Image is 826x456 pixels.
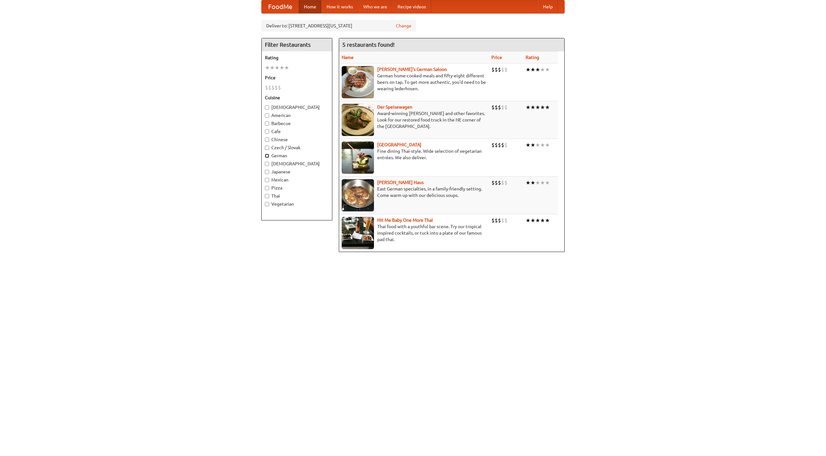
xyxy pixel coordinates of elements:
li: $ [491,66,495,73]
img: esthers.jpg [342,66,374,98]
li: $ [495,104,498,111]
li: ★ [540,104,545,111]
label: Chinese [265,136,329,143]
li: $ [495,217,498,224]
li: $ [504,66,508,73]
label: Cafe [265,128,329,135]
li: ★ [526,179,530,186]
li: $ [501,104,504,111]
li: ★ [530,217,535,224]
div: Deliver to: [STREET_ADDRESS][US_STATE] [261,20,416,32]
li: $ [504,217,508,224]
li: $ [498,179,501,186]
p: East German specialties, in a family-friendly setting. Come warm up with our delicious soups. [342,186,486,199]
label: Vegetarian [265,201,329,207]
li: $ [501,141,504,149]
a: Home [299,0,321,13]
li: ★ [545,66,550,73]
label: German [265,152,329,159]
li: $ [265,84,268,91]
input: Cafe [265,130,269,134]
li: $ [501,179,504,186]
a: [PERSON_NAME] Haus [377,180,424,185]
a: Hit Me Baby One More Thai [377,218,433,223]
li: $ [268,84,271,91]
li: ★ [284,64,289,71]
a: Name [342,55,354,60]
label: Mexican [265,177,329,183]
li: ★ [535,104,540,111]
li: ★ [535,141,540,149]
p: German home-cooked meals and fifty-eight different beers on tap. To get more authentic, you'd nee... [342,73,486,92]
li: ★ [265,64,270,71]
a: [PERSON_NAME]'s German Saloon [377,67,447,72]
li: ★ [540,66,545,73]
li: $ [498,104,501,111]
a: Rating [526,55,539,60]
h5: Rating [265,54,329,61]
a: Price [491,55,502,60]
li: ★ [530,179,535,186]
label: [DEMOGRAPHIC_DATA] [265,104,329,111]
li: $ [501,217,504,224]
li: ★ [270,64,275,71]
a: Who we are [358,0,392,13]
li: ★ [535,66,540,73]
a: [GEOGRAPHIC_DATA] [377,142,421,147]
li: ★ [526,217,530,224]
li: ★ [545,217,550,224]
a: Recipe videos [392,0,431,13]
li: $ [495,141,498,149]
li: $ [504,179,508,186]
label: Pizza [265,185,329,191]
li: $ [491,217,495,224]
h5: Cuisine [265,94,329,101]
li: $ [491,141,495,149]
input: German [265,154,269,158]
li: ★ [530,104,535,111]
input: Thai [265,194,269,198]
li: $ [498,217,501,224]
a: How it works [321,0,358,13]
label: American [265,112,329,119]
input: Vegetarian [265,202,269,206]
li: ★ [545,141,550,149]
li: ★ [530,66,535,73]
li: $ [504,104,508,111]
li: ★ [540,217,545,224]
label: [DEMOGRAPHIC_DATA] [265,160,329,167]
li: ★ [275,64,279,71]
input: Mexican [265,178,269,182]
label: Japanese [265,169,329,175]
li: ★ [526,66,530,73]
li: $ [498,66,501,73]
li: $ [501,66,504,73]
p: Award-winning [PERSON_NAME] and other favorites. Look for our restored food truck in the NE corne... [342,110,486,130]
input: Barbecue [265,121,269,126]
li: ★ [540,179,545,186]
ng-pluralize: 5 restaurants found! [342,42,395,48]
li: ★ [279,64,284,71]
label: Barbecue [265,120,329,127]
a: Change [396,23,411,29]
li: $ [271,84,275,91]
a: Help [538,0,558,13]
img: satay.jpg [342,141,374,174]
a: Der Speisewagen [377,104,412,110]
input: Pizza [265,186,269,190]
input: Czech / Slovak [265,146,269,150]
li: $ [498,141,501,149]
li: $ [504,141,508,149]
li: ★ [526,104,530,111]
img: kohlhaus.jpg [342,179,374,211]
li: $ [491,179,495,186]
li: ★ [535,179,540,186]
img: speisewagen.jpg [342,104,374,136]
li: ★ [526,141,530,149]
li: ★ [545,179,550,186]
li: $ [275,84,278,91]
